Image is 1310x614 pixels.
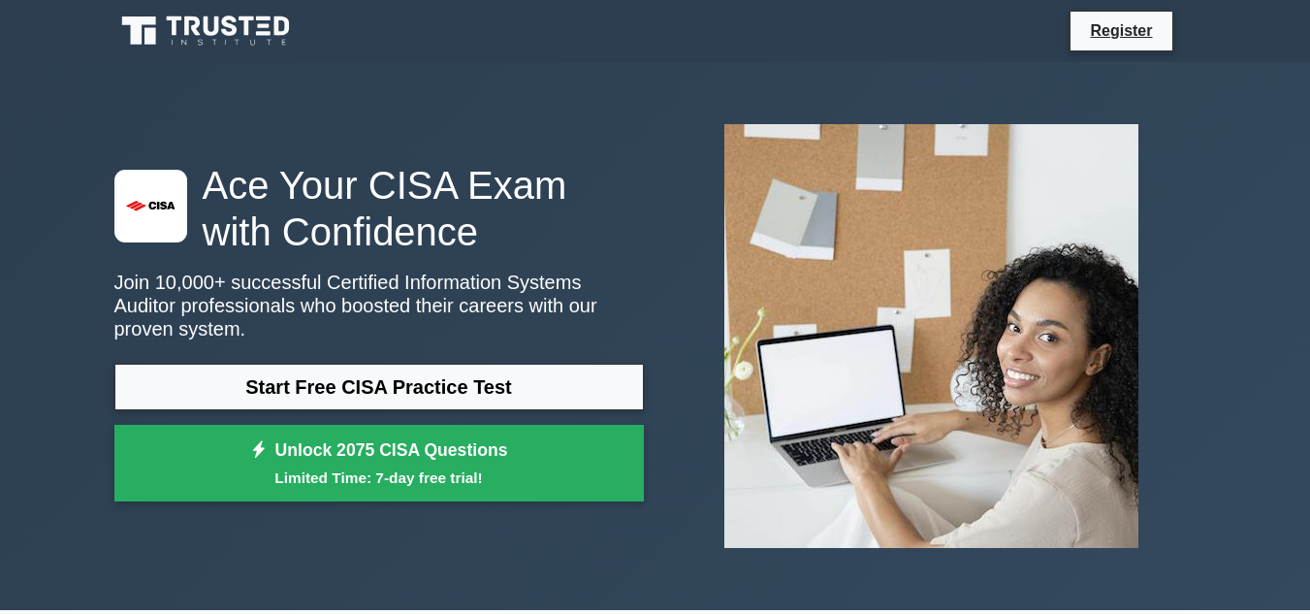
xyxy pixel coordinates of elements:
[114,162,644,255] h1: Ace Your CISA Exam with Confidence
[114,425,644,502] a: Unlock 2075 CISA QuestionsLimited Time: 7-day free trial!
[114,364,644,410] a: Start Free CISA Practice Test
[114,271,644,340] p: Join 10,000+ successful Certified Information Systems Auditor professionals who boosted their car...
[139,467,620,489] small: Limited Time: 7-day free trial!
[1078,18,1164,43] a: Register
